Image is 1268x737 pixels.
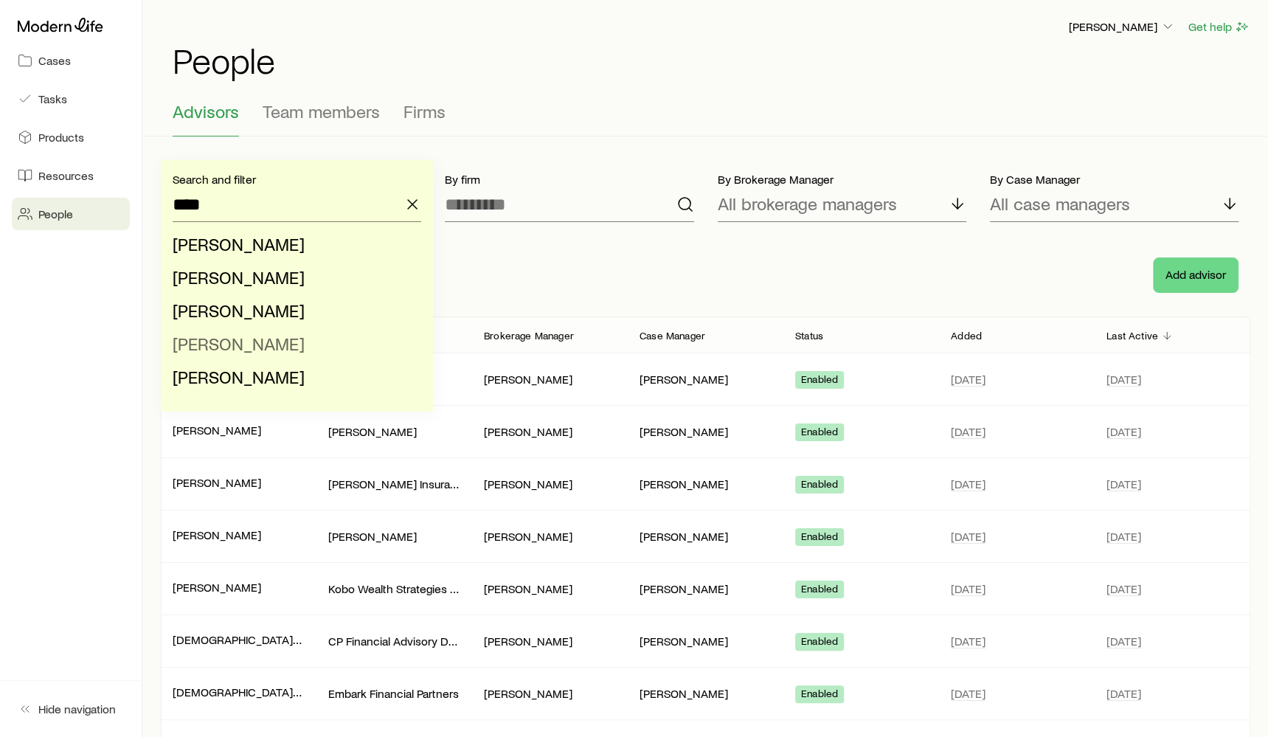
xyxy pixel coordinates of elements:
div: Advisors and team members tabs [173,101,1238,136]
p: [PERSON_NAME] [640,477,772,491]
span: [PERSON_NAME] [173,300,305,321]
span: People [38,207,73,221]
button: [PERSON_NAME] [1068,18,1176,36]
div: [DEMOGRAPHIC_DATA][PERSON_NAME] [173,632,305,648]
p: [PERSON_NAME] [1069,19,1175,34]
span: Tasks [38,91,67,106]
div: [PERSON_NAME] [173,580,261,595]
span: Products [38,130,84,145]
a: Products [12,121,130,153]
div: [PERSON_NAME] [173,475,261,491]
h1: People [173,42,1250,77]
span: Team members [263,101,380,122]
p: Brokerage Manager [484,330,574,342]
span: [PERSON_NAME] [173,233,305,255]
span: Advisors [173,101,239,122]
span: [DATE] [951,686,985,701]
span: [DATE] [1106,686,1141,701]
p: [PERSON_NAME] [484,634,616,648]
button: Hide navigation [12,693,130,725]
p: Search and filter [173,172,421,187]
span: Enabled [801,478,838,494]
p: [PERSON_NAME] [640,686,772,701]
span: [DATE] [1106,372,1141,387]
p: [PERSON_NAME] [640,634,772,648]
span: [PERSON_NAME] [173,266,305,288]
div: Kobo Wealth Strategies LLC [328,581,460,597]
li: Rich Loeffler [173,328,412,361]
p: By firm [445,172,693,187]
span: Resources [38,168,94,183]
li: Richard Demko [173,294,412,328]
p: [PERSON_NAME] [484,581,616,596]
span: [DATE] [1106,477,1141,491]
span: [PERSON_NAME] [173,333,305,354]
div: [PERSON_NAME] [173,423,261,438]
li: Mary Butler-Aldrich [173,261,412,294]
div: [PERSON_NAME] [328,424,417,440]
p: [PERSON_NAME] [484,686,616,701]
p: Added [951,330,982,342]
p: By Brokerage Manager [718,172,966,187]
button: Get help [1188,18,1250,35]
p: [PERSON_NAME] [640,372,772,387]
p: All case managers [990,193,1130,214]
span: Enabled [801,373,838,389]
span: Cases [38,53,71,68]
a: Cases [12,44,130,77]
div: CP Financial Advisory DBA: Turning Point Financial Advisory [328,634,460,649]
div: [PERSON_NAME] [173,527,261,543]
li: Richard Bartlett [173,228,412,261]
li: Richard Coffin [173,361,412,394]
span: [DATE] [1106,424,1141,439]
span: Enabled [801,530,838,546]
span: [DATE] [1106,634,1141,648]
div: [DEMOGRAPHIC_DATA][PERSON_NAME] [173,685,305,700]
div: [PERSON_NAME] [328,529,417,544]
span: [DATE] [1106,529,1141,544]
span: Enabled [801,583,838,598]
span: [DATE] [951,634,985,648]
p: Status [795,330,823,342]
p: Last Active [1106,330,1158,342]
p: [PERSON_NAME] [484,529,616,544]
span: Enabled [801,688,838,703]
p: [PERSON_NAME] [640,424,772,439]
span: [DATE] [951,477,985,491]
div: [PERSON_NAME] Insurance LLC [328,477,460,492]
p: Case Manager [640,330,705,342]
span: Firms [403,101,446,122]
a: People [12,198,130,230]
span: Hide navigation [38,702,116,716]
span: [DATE] [951,372,985,387]
div: Embark Financial Partners [328,686,459,702]
p: [PERSON_NAME] [484,477,616,491]
p: [PERSON_NAME] [640,581,772,596]
span: [DATE] [1106,581,1141,596]
p: By Case Manager [990,172,1238,187]
p: [PERSON_NAME] [640,529,772,544]
button: Add advisor [1153,257,1238,293]
span: Enabled [801,635,838,651]
span: [PERSON_NAME] [173,366,305,387]
span: [DATE] [951,424,985,439]
span: Enabled [801,426,838,441]
a: Resources [12,159,130,192]
span: [DATE] [951,529,985,544]
p: [PERSON_NAME] [484,424,616,439]
p: [PERSON_NAME] [484,372,616,387]
a: Tasks [12,83,130,115]
p: All brokerage managers [718,193,897,214]
span: [DATE] [951,581,985,596]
